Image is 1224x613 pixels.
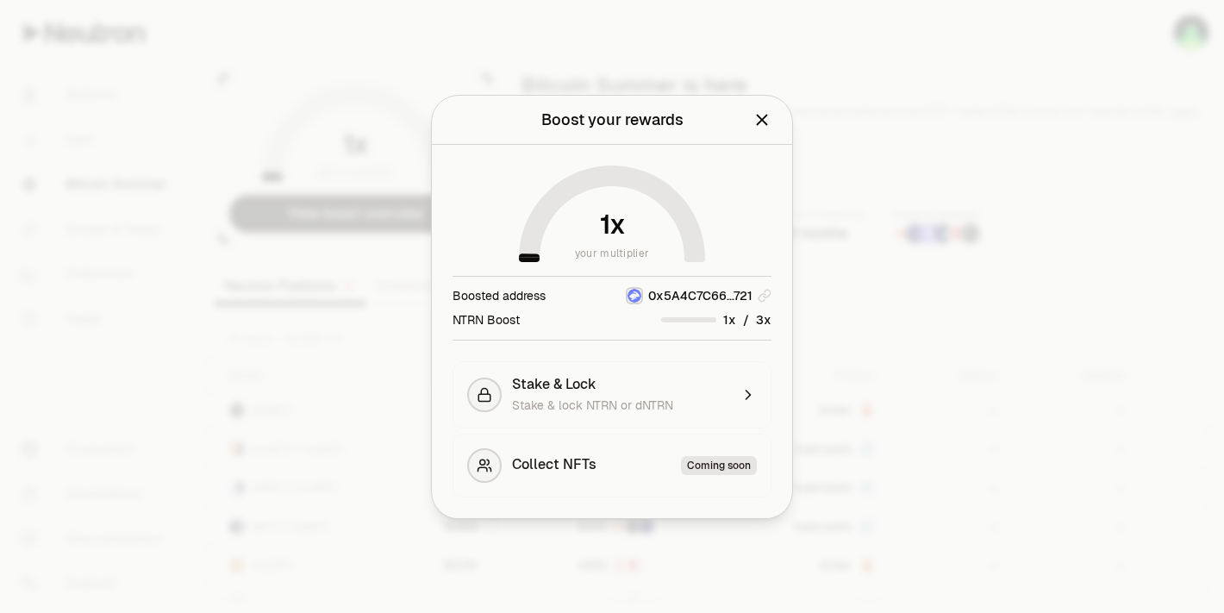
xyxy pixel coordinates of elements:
[575,245,650,262] span: your multiplier
[512,397,673,413] span: Stake & lock NTRN or dNTRN
[626,287,771,304] button: Rabby Wallet0x5A4C7C66...721
[628,289,641,303] img: Rabby Wallet
[512,376,596,393] span: Stake & Lock
[648,287,753,304] span: 0x5A4C7C66...721
[453,434,771,497] button: Collect NFTsComing soon
[453,361,771,428] button: Stake & LockStake & lock NTRN or dNTRN
[661,311,771,329] div: /
[512,456,596,475] span: Collect NFTs
[541,108,684,132] div: Boost your rewards
[753,108,771,132] button: Close
[681,456,757,475] div: Coming soon
[453,311,520,328] div: NTRN Boost
[453,287,546,304] div: Boosted address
